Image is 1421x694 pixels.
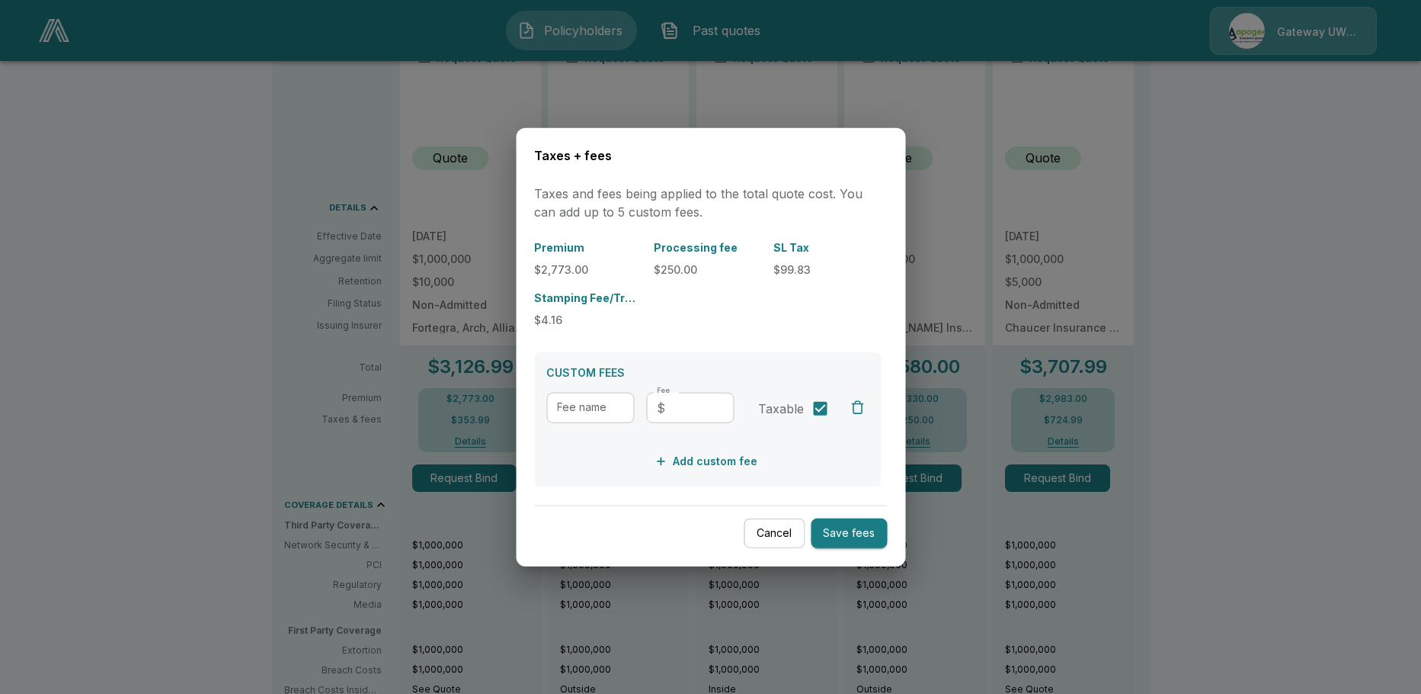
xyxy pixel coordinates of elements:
p: Stamping Fee/Transaction/Regulatory Fee [534,289,642,305]
p: $250.00 [654,261,761,277]
p: $2,773.00 [534,261,642,277]
p: $99.83 [773,261,881,277]
span: Taxable [758,399,804,417]
p: Premium [534,239,642,255]
button: Add custom fee [651,447,763,475]
p: $4.16 [534,311,642,327]
h6: Taxes + fees [534,146,887,166]
button: Save fees [811,519,887,548]
p: SL Tax [773,239,881,255]
p: Processing fee [654,239,761,255]
p: CUSTOM FEES [546,364,869,380]
p: Taxes and fees being applied to the total quote cost. You can add up to 5 custom fees. [534,184,887,220]
button: Cancel [744,519,805,548]
label: Fee [657,385,670,395]
p: $ [657,398,665,416]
